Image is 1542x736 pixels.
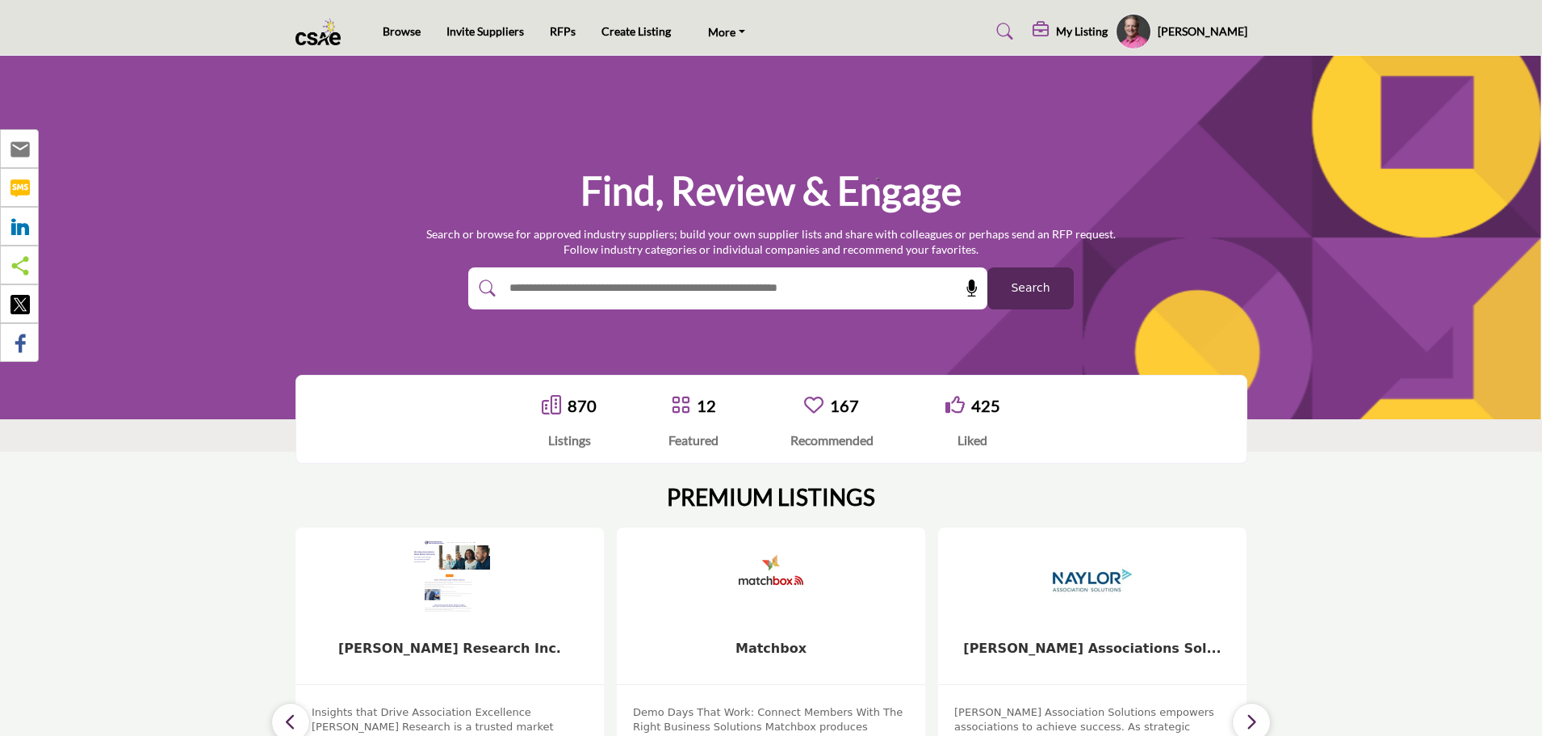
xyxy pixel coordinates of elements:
a: 167 [830,396,859,415]
a: Matchbox [735,641,807,656]
div: Liked [945,431,1000,450]
b: Bramm Research Inc. [338,641,561,656]
img: Bramm Research Inc. [409,540,490,620]
img: Naylor Associations Sol... [1052,540,1133,620]
img: Site Logo [295,19,350,45]
a: 425 [971,396,1000,415]
p: Search or browse for approved industry suppliers; build your own supplier lists and share with co... [426,226,1116,258]
a: 870 [568,396,597,415]
div: My Listing [1033,22,1108,41]
div: Recommended [790,431,874,450]
a: Go to Recommended [804,395,823,417]
h1: Find, Review & Engage [580,166,962,216]
a: Create Listing [601,24,671,38]
a: Go to Featured [671,395,690,417]
div: Listings [542,431,597,450]
a: 12 [697,396,716,415]
button: Search [987,267,1074,309]
a: [PERSON_NAME] Research Inc. [338,641,561,656]
div: Featured [668,431,719,450]
h5: [PERSON_NAME] [1158,23,1247,40]
span: Search [1011,280,1050,297]
a: RFPs [550,24,576,38]
h2: PREMIUM LISTINGS [667,484,875,511]
i: Go to Liked [945,395,965,414]
img: Matchbox [731,540,811,620]
a: Invite Suppliers [446,24,524,38]
button: Show hide supplier dropdown [1116,14,1151,49]
a: More [697,20,756,43]
h5: My Listing [1056,24,1108,39]
a: Search [981,19,1024,44]
a: Browse [383,24,421,38]
b: Naylor Associations Sol... [963,641,1221,656]
a: [PERSON_NAME] Associations Sol... [963,641,1221,656]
